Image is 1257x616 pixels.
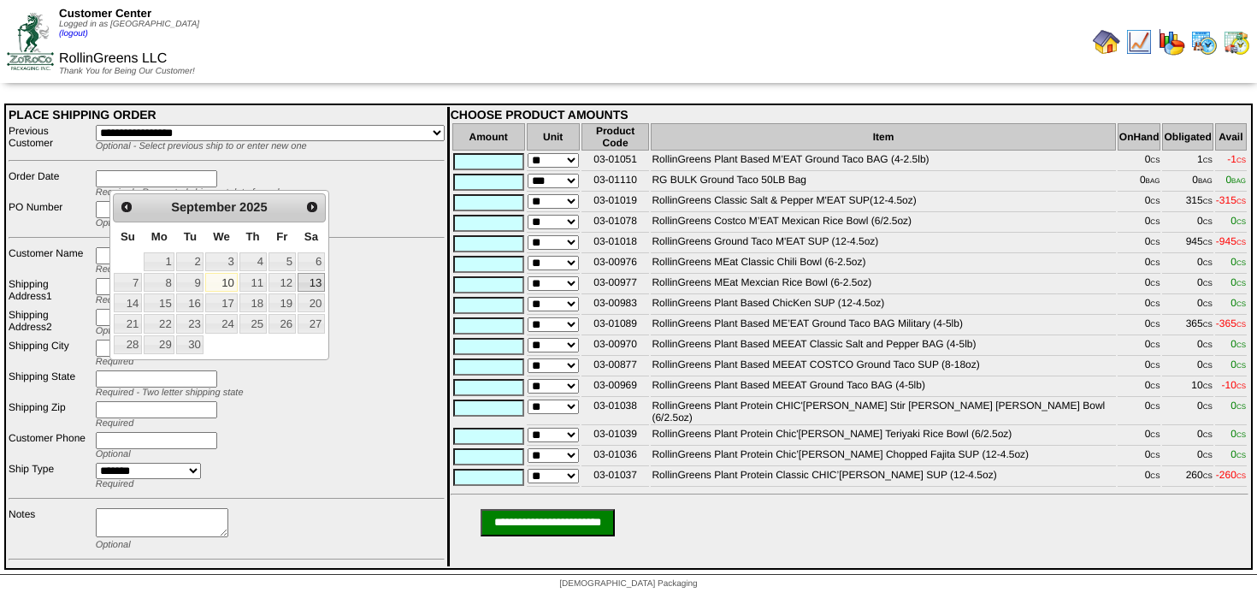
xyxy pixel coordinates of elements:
[581,275,650,294] td: 03-00977
[1230,276,1246,288] span: 0
[1118,193,1161,212] td: 0
[1162,399,1213,425] td: 0
[96,418,134,429] span: Required
[1150,431,1160,439] span: CS
[1162,447,1213,466] td: 0
[1162,317,1213,335] td: 365
[1230,428,1246,440] span: 0
[8,339,93,368] td: Shipping City
[1150,472,1160,480] span: CS
[651,399,1115,425] td: RollinGreens Plant Protein CHIC'[PERSON_NAME] Stir [PERSON_NAME] [PERSON_NAME] Bowl (6/2.5oz)
[59,67,195,76] span: Thank You for Being Our Customer!
[1236,452,1246,459] span: CS
[651,317,1115,335] td: RollinGreens Plant Based ME’EAT Ground Taco BAG Military (4-5lb)
[205,314,237,333] a: 24
[1225,174,1246,186] span: 0
[1216,317,1246,329] span: -365
[298,273,325,292] a: 13
[1203,259,1213,267] span: CS
[651,123,1115,151] th: Item
[1150,218,1160,226] span: CS
[239,273,267,292] a: 11
[1203,341,1213,349] span: CS
[96,357,134,367] span: Required
[1236,362,1246,370] span: CS
[1162,468,1213,487] td: 260
[1118,173,1161,192] td: 0
[1150,403,1160,411] span: CS
[1118,275,1161,294] td: 0
[1227,153,1246,165] span: -1
[581,214,650,233] td: 03-01078
[239,201,268,215] span: 2025
[96,388,244,398] span: Required - Two letter shipping state
[176,252,204,271] a: 2
[1150,239,1160,246] span: CS
[115,196,138,218] a: Prev
[1236,341,1246,349] span: CS
[1236,321,1246,329] span: CS
[1230,400,1246,412] span: 0
[1162,427,1213,446] td: 0
[1150,198,1160,205] span: CS
[1203,239,1213,246] span: CS
[1203,472,1213,480] span: CS
[1223,28,1250,56] img: calendarinout.gif
[1162,173,1213,192] td: 0
[1150,362,1160,370] span: CS
[581,234,650,253] td: 03-01018
[1230,338,1246,350] span: 0
[1150,382,1160,390] span: CS
[1162,275,1213,294] td: 0
[1162,358,1213,376] td: 0
[1158,28,1185,56] img: graph.gif
[8,462,93,490] td: Ship Type
[1150,280,1160,287] span: CS
[581,447,650,466] td: 03-01036
[8,308,93,337] td: Shipping Address2
[8,277,93,306] td: Shipping Address1
[581,123,650,151] th: Product Code
[651,427,1115,446] td: RollinGreens Plant Protein Chic'[PERSON_NAME] Teriyaki Rice Bowl (6/2.5oz)
[96,449,131,459] span: Optional
[581,152,650,171] td: 03-01051
[205,273,237,292] a: 10
[144,273,174,292] a: 8
[1216,469,1246,481] span: -260
[1150,452,1160,459] span: CS
[527,123,580,151] th: Unit
[176,314,204,333] a: 23
[581,468,650,487] td: 03-01037
[239,314,267,333] a: 25
[269,293,296,312] a: 19
[276,230,287,243] span: Friday
[96,187,287,198] span: Required - Requested shipment date for order
[651,378,1115,397] td: RollinGreens Plant Based MEEAT Ground Taco BAG (4-5lb)
[1162,296,1213,315] td: 0
[59,7,151,20] span: Customer Center
[59,51,167,66] span: RollinGreens LLC
[651,152,1115,171] td: RollinGreens Plant Based M’EAT Ground Taco BAG (4-2.5lb)
[651,275,1115,294] td: RollinGreens MEat Mexcian Rice Bowl (6-2.5oz)
[581,255,650,274] td: 03-00976
[1162,378,1213,397] td: 10
[651,337,1115,356] td: RollinGreens Plant Based MEEAT Classic Salt and Pepper BAG (4-5lb)
[1118,152,1161,171] td: 0
[1236,239,1246,246] span: CS
[1203,218,1213,226] span: CS
[1236,218,1246,226] span: CS
[114,273,142,292] a: 7
[8,169,93,198] td: Order Date
[651,296,1115,315] td: RollinGreens Plant Based ChicKen SUP (12-4.5oz)
[7,13,54,70] img: ZoRoCo_Logo(Green%26Foil)%20jpg.webp
[1203,198,1213,205] span: CS
[114,293,142,312] a: 14
[651,214,1115,233] td: RollinGreens Costco M’EAT Mexican Rice Bowl (6/2.5oz)
[239,252,267,271] a: 4
[581,427,650,446] td: 03-01039
[1118,255,1161,274] td: 0
[8,507,93,551] td: Notes
[1230,297,1246,309] span: 0
[205,293,237,312] a: 17
[1203,403,1213,411] span: CS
